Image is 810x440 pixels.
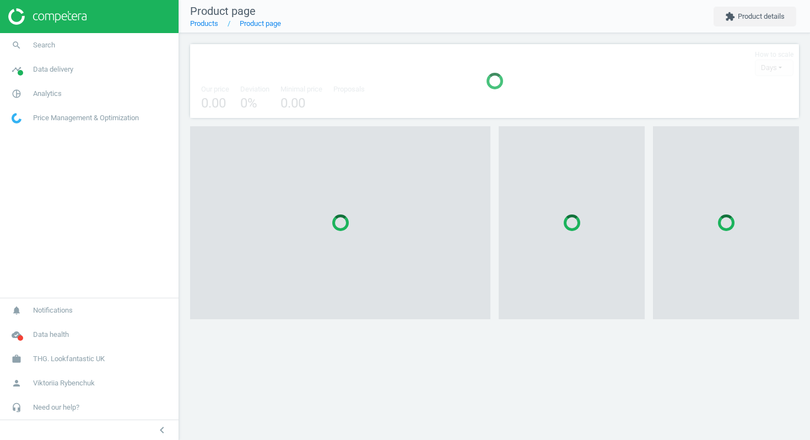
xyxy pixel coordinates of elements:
[725,12,735,22] i: extension
[155,423,169,437] i: chevron_left
[190,4,256,18] span: Product page
[33,89,62,99] span: Analytics
[6,59,27,80] i: timeline
[33,113,139,123] span: Price Management & Optimization
[6,324,27,345] i: cloud_done
[33,378,95,388] span: Viktoriia Rybenchuk
[190,19,218,28] a: Products
[33,403,79,412] span: Need our help?
[240,19,281,28] a: Product page
[33,65,73,74] span: Data delivery
[6,373,27,394] i: person
[33,305,73,315] span: Notifications
[6,83,27,104] i: pie_chart_outlined
[33,40,55,50] span: Search
[33,354,105,364] span: THG. Lookfantastic UK
[8,8,87,25] img: ajHJNr6hYgQAAAAASUVORK5CYII=
[6,397,27,418] i: headset_mic
[714,7,796,26] button: extensionProduct details
[6,35,27,56] i: search
[33,330,69,340] span: Data health
[6,348,27,369] i: work
[6,300,27,321] i: notifications
[12,113,21,124] img: wGWNvw8QSZomAAAAABJRU5ErkJggg==
[148,423,176,437] button: chevron_left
